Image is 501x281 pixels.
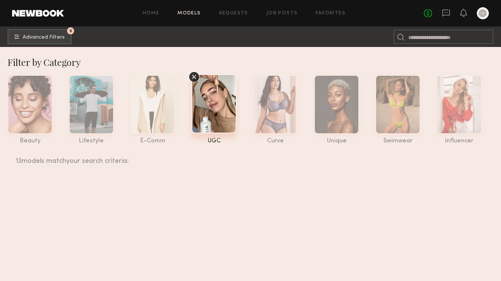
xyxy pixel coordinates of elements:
[69,138,114,144] div: lifestyle
[219,11,248,16] a: Requests
[437,138,482,144] div: influencer
[16,149,487,165] div: 13 models match your search criteria:
[23,35,65,40] span: Advanced Filters
[177,11,201,16] a: Models
[314,138,359,144] div: unique
[8,138,53,144] div: beauty
[191,138,236,144] div: UGC
[316,11,345,16] a: Favorites
[143,11,160,16] a: Home
[8,29,72,44] button: 5Advanced Filters
[375,138,420,144] div: swimwear
[130,138,175,144] div: e-comm
[253,138,298,144] div: curve
[70,29,72,33] span: 5
[266,11,298,16] a: Job Posts
[8,56,501,68] div: Filter by Category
